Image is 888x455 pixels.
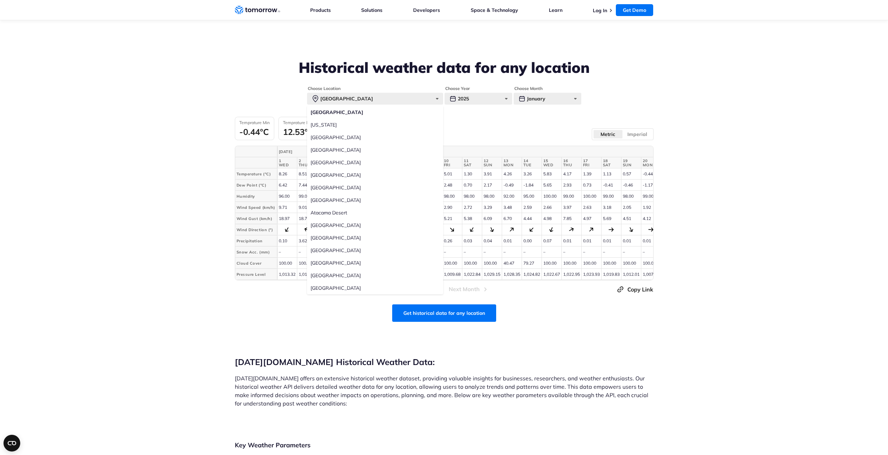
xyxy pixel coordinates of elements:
[444,159,461,163] span: 10
[593,7,607,14] a: Log In
[283,127,314,137] div: 12.53°C
[601,247,621,258] td: –
[542,202,561,213] td: 2.66
[235,213,277,224] th: Wind Gust (km/h)
[307,144,443,156] label: [GEOGRAPHIC_DATA]
[601,180,621,191] td: -0.41
[522,191,542,202] td: 95.00
[235,235,277,247] th: Precipitation
[641,258,661,269] td: 100.00
[502,269,522,280] td: 1,028.35
[307,131,443,144] label: [GEOGRAPHIC_DATA]
[523,163,540,167] span: TUE
[588,226,595,233] div: 46.03°
[502,235,522,247] td: 0.01
[502,168,522,180] td: 4.26
[609,227,614,232] div: 89.09°
[542,269,561,280] td: 1,022.67
[581,258,601,269] td: 100.00
[277,269,297,280] td: 1,013.32
[616,4,653,16] a: Get Demo
[283,226,291,233] div: 212.26°
[3,435,20,452] button: Open CMP widget
[542,191,561,202] td: 100.00
[568,226,575,233] div: 61.86°
[502,202,522,213] td: 3.48
[621,191,641,202] td: 98.00
[561,258,581,269] td: 100.00
[648,227,654,233] div: 92.05°
[235,5,280,15] a: Home link
[502,247,522,258] td: –
[581,269,601,280] td: 1,023.93
[528,226,535,233] div: 222.63°
[277,247,297,258] td: –
[641,235,661,247] td: 0.01
[307,181,443,194] label: [GEOGRAPHIC_DATA]
[297,258,317,269] td: 100.00
[297,247,317,258] td: –
[482,235,502,247] td: 0.04
[543,159,560,163] span: 15
[621,269,641,280] td: 1,012.01
[643,163,659,167] span: MON
[297,202,317,213] td: 9.01
[442,180,462,191] td: 2.48
[462,202,482,213] td: 2.72
[581,168,601,180] td: 1.39
[299,163,315,167] span: THU
[581,213,601,224] td: 4.97
[581,235,601,247] td: 0.01
[601,191,621,202] td: 99.00
[277,213,297,224] td: 18.97
[468,226,476,233] div: 213.59°
[514,93,581,105] div: January
[522,258,542,269] td: 79.27
[307,282,443,294] label: [GEOGRAPHIC_DATA]
[307,244,443,257] label: [GEOGRAPHIC_DATA]
[621,235,641,247] td: 0.01
[279,159,296,163] span: 1
[603,159,620,163] span: 18
[307,269,443,282] label: [GEOGRAPHIC_DATA]
[307,119,443,131] label: [US_STATE]
[641,247,661,258] td: –
[593,130,623,139] label: Metric
[616,285,654,294] button: Copy Link
[627,285,653,294] span: Copy Link
[482,202,502,213] td: 3.29
[601,202,621,213] td: 3.18
[621,213,641,224] td: 4.51
[601,258,621,269] td: 100.00
[502,191,522,202] td: 92.00
[442,258,462,269] td: 100.00
[283,120,314,125] h3: Temprature Max
[277,180,297,191] td: 6.42
[643,159,659,163] span: 20
[561,180,581,191] td: 2.93
[361,7,382,13] a: Solutions
[297,191,317,202] td: 99.00
[442,269,462,280] td: 1,009.68
[621,168,641,180] td: 0.57
[448,226,456,233] div: 132.06°
[508,226,515,233] div: 45.37°
[482,247,502,258] td: –
[392,304,496,322] a: Get historical data for any location
[277,258,297,269] td: 100.00
[502,180,522,191] td: -0.49
[503,163,520,167] span: MON
[601,168,621,180] td: 1.13
[445,93,512,105] div: 2025
[488,226,495,233] div: 155.46°
[462,180,482,191] td: 0.70
[235,357,654,367] h2: [DATE][DOMAIN_NAME] Historical Weather Data:
[561,269,581,280] td: 1,022.95
[522,168,542,180] td: 3.26
[277,202,297,213] td: 9.71
[482,168,502,180] td: 3.91
[307,232,443,244] label: [GEOGRAPHIC_DATA]
[277,168,297,180] td: 8.26
[445,86,471,91] legend: Choose Year
[307,86,341,91] legend: Choose Location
